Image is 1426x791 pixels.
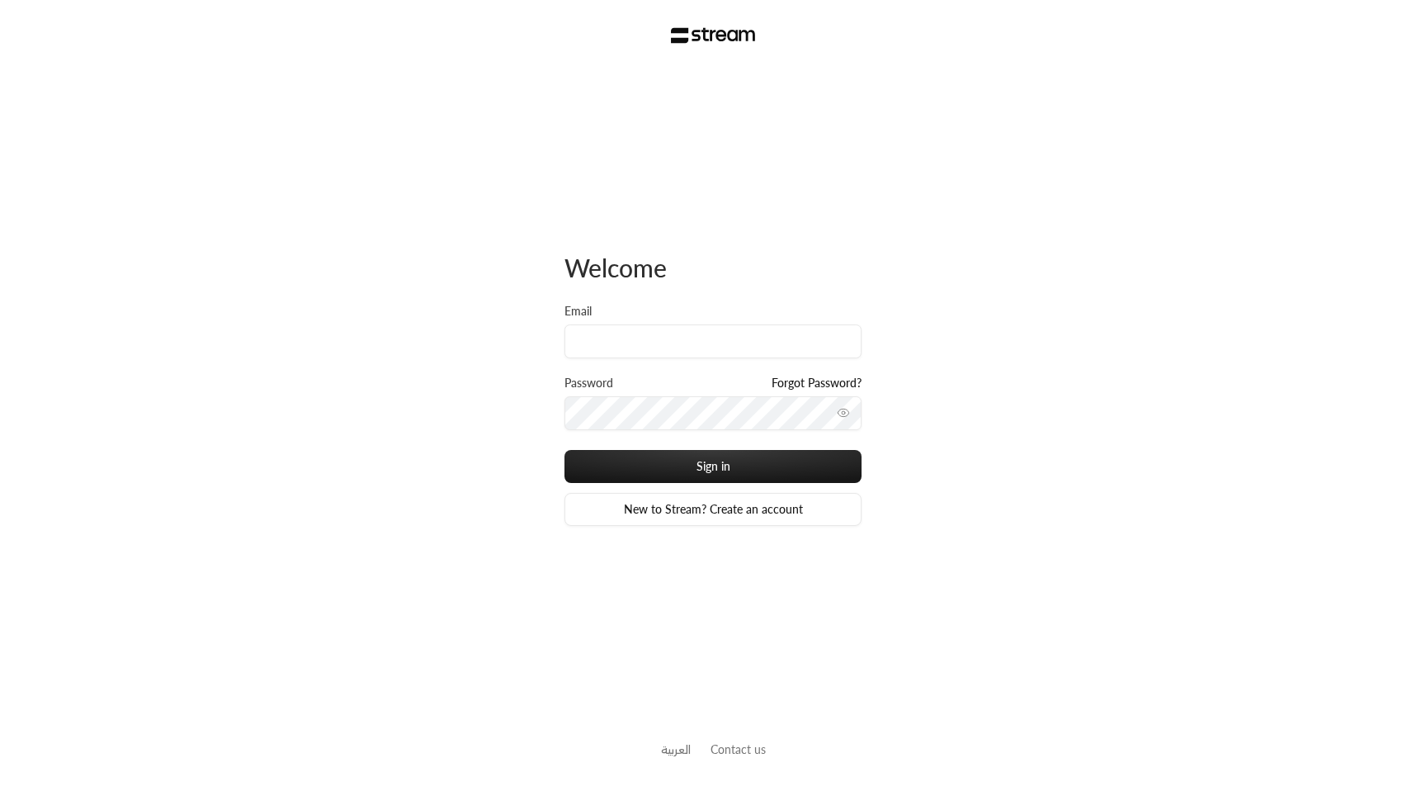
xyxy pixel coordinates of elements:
a: Forgot Password? [772,375,862,391]
img: Stream Logo [671,27,756,44]
a: Contact us [711,742,766,756]
a: العربية [661,734,691,765]
span: Welcome [564,253,667,282]
label: Password [564,375,613,391]
button: Contact us [711,741,766,758]
label: Email [564,303,592,320]
a: New to Stream? Create an account [564,493,862,526]
button: toggle password visibility [830,400,857,426]
button: Sign in [564,450,862,483]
